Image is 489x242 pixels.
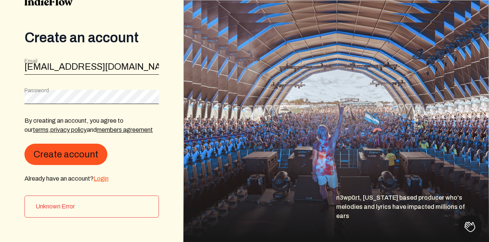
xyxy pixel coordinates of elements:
label: Email [24,58,37,65]
div: n3wp0rt, [US_STATE] based producer who's melodies and lyrics have impacted millions of ears [336,193,489,242]
a: privacy policy [50,127,87,133]
button: Create account [24,144,107,165]
div: Create an account [24,30,159,45]
iframe: Toggle Customer Support [458,215,481,238]
h3: Unknown Error [36,202,152,211]
a: terms [33,127,49,133]
a: members agreement [97,127,153,133]
div: Already have an account? [24,174,159,183]
a: Login [94,175,108,182]
p: By creating an account, you agree to our , and [24,116,159,135]
label: Password [24,87,49,95]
